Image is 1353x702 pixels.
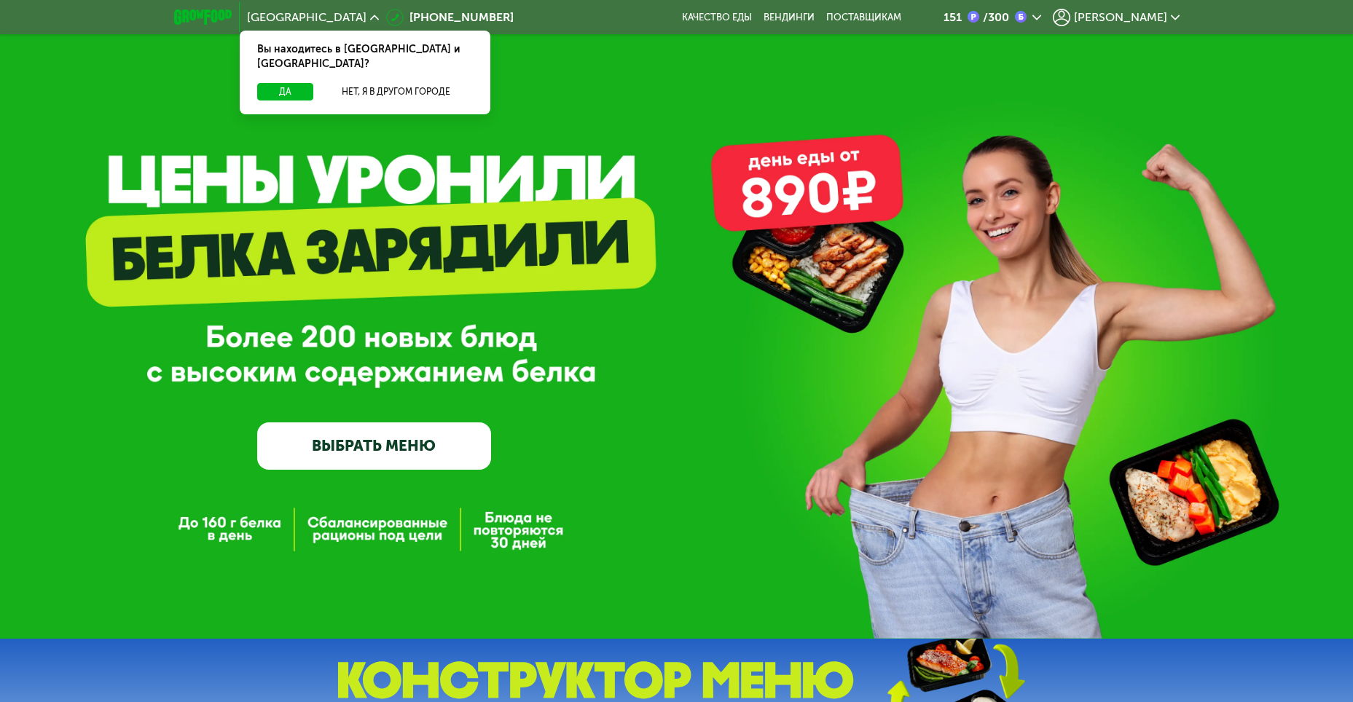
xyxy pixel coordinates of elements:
a: Качество еды [682,12,752,23]
span: [GEOGRAPHIC_DATA] [247,12,366,23]
span: [PERSON_NAME] [1074,12,1167,23]
div: 151 [944,12,962,23]
a: [PHONE_NUMBER] [386,9,514,26]
div: Вы находитесь в [GEOGRAPHIC_DATA] и [GEOGRAPHIC_DATA]? [240,31,490,83]
a: ВЫБРАТЬ МЕНЮ [257,422,491,469]
div: поставщикам [826,12,901,23]
div: 300 [979,12,1009,23]
button: Нет, я в другом городе [319,83,473,100]
a: Вендинги [764,12,815,23]
button: Да [257,83,313,100]
span: / [983,10,988,24]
